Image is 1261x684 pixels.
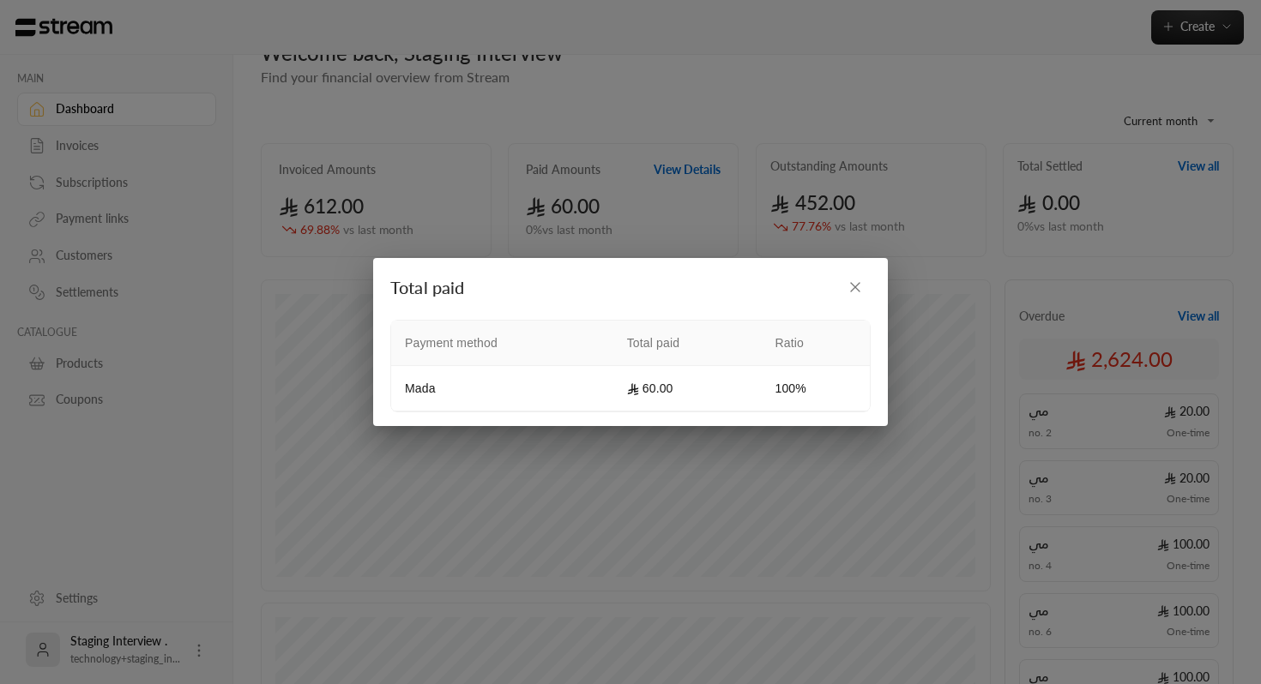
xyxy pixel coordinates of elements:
[761,366,870,411] td: 100%
[761,321,870,366] th: Ratio
[390,272,871,303] h2: Total paid
[613,321,762,366] th: Total paid
[391,366,613,411] td: Mada
[613,366,762,411] td: 60.00
[391,321,613,366] th: Payment method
